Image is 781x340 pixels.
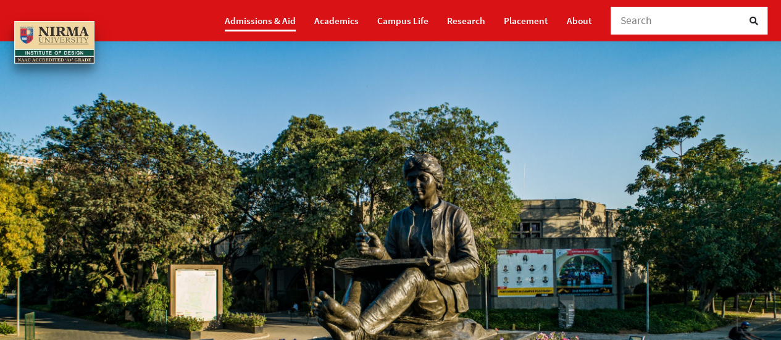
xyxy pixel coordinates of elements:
a: Research [447,10,485,31]
span: Search [620,14,653,27]
a: About [567,10,592,31]
a: Academics [314,10,359,31]
a: Campus Life [377,10,428,31]
a: Placement [504,10,548,31]
img: main_logo [14,21,94,64]
a: Admissions & Aid [225,10,296,31]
